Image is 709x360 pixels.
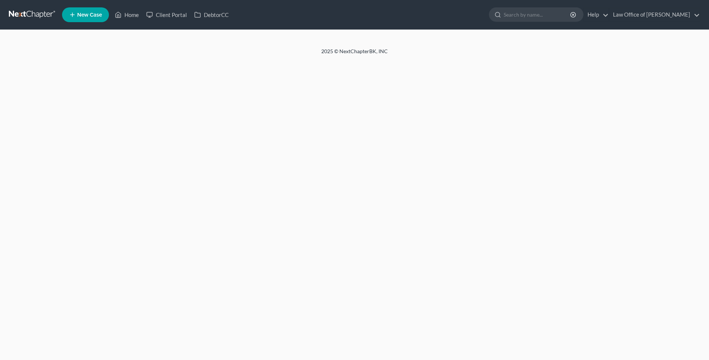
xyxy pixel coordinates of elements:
a: Law Office of [PERSON_NAME] [609,8,700,21]
div: 2025 © NextChapterBK, INC [144,48,565,61]
a: Help [584,8,609,21]
input: Search by name... [504,8,571,21]
span: New Case [77,12,102,18]
a: Home [111,8,143,21]
a: DebtorCC [191,8,232,21]
a: Client Portal [143,8,191,21]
